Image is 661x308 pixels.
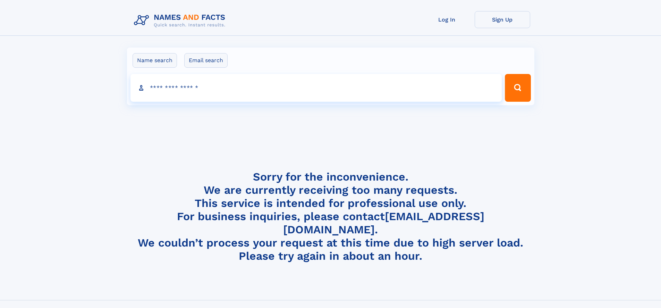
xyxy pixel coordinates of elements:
[505,74,531,102] button: Search Button
[131,11,231,30] img: Logo Names and Facts
[184,53,228,68] label: Email search
[130,74,502,102] input: search input
[419,11,475,28] a: Log In
[131,170,530,263] h4: Sorry for the inconvenience. We are currently receiving too many requests. This service is intend...
[283,210,484,236] a: [EMAIL_ADDRESS][DOMAIN_NAME]
[475,11,530,28] a: Sign Up
[133,53,177,68] label: Name search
